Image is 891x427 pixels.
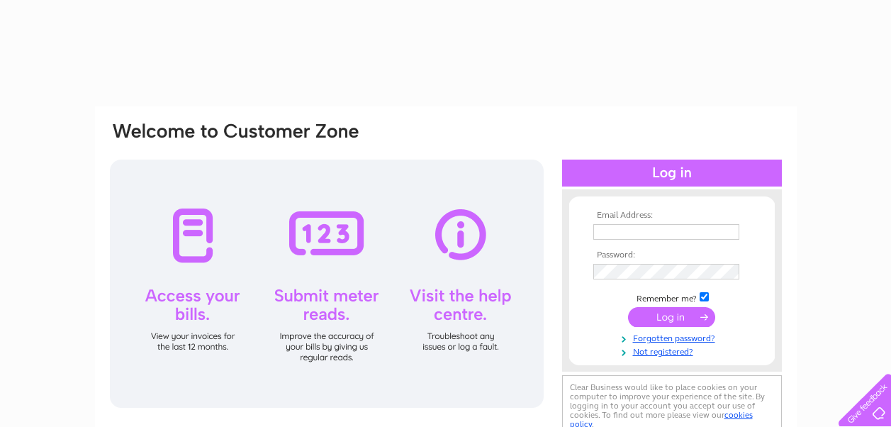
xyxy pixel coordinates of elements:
[590,250,754,260] th: Password:
[593,331,754,344] a: Forgotten password?
[628,307,715,327] input: Submit
[590,290,754,304] td: Remember me?
[590,211,754,221] th: Email Address:
[593,344,754,357] a: Not registered?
